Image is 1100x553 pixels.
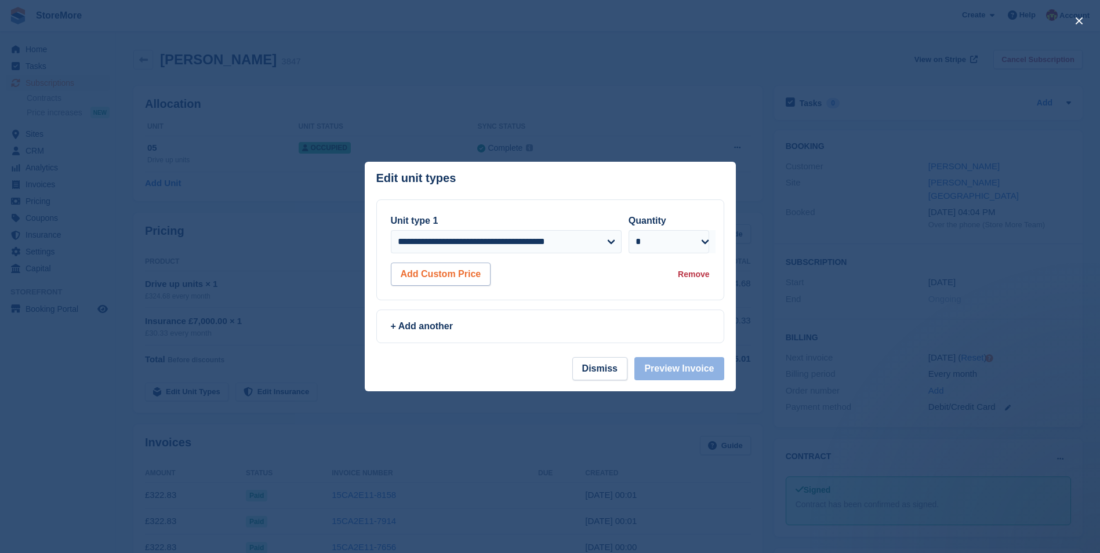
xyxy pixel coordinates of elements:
a: + Add another [376,310,724,343]
label: Unit type 1 [391,216,438,225]
button: Add Custom Price [391,263,491,286]
button: Preview Invoice [634,357,724,380]
p: Edit unit types [376,172,456,185]
label: Quantity [629,216,666,225]
button: close [1070,12,1088,30]
div: + Add another [391,319,710,333]
button: Dismiss [572,357,627,380]
div: Remove [678,268,709,281]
